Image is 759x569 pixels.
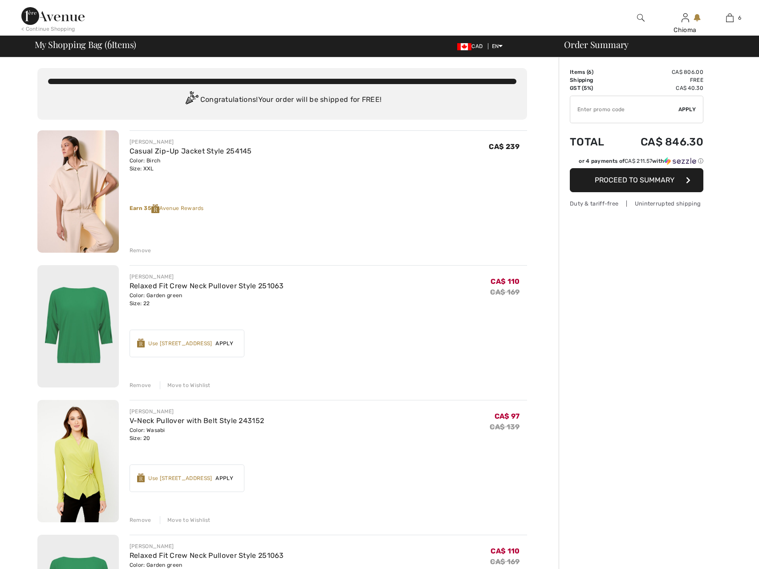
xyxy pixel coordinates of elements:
[595,176,674,184] span: Proceed to Summary
[130,246,151,254] div: Remove
[148,339,212,347] div: Use [STREET_ADDRESS]
[130,157,252,173] div: Color: Birch Size: XXL
[553,40,754,49] div: Order Summary
[212,474,237,482] span: Apply
[682,13,689,22] a: Sign In
[137,473,145,482] img: Reward-Logo.svg
[682,12,689,23] img: My Info
[130,408,264,416] div: [PERSON_NAME]
[491,547,520,555] span: CA$ 110
[491,277,520,286] span: CA$ 110
[490,423,520,431] s: CA$ 139
[130,381,151,389] div: Remove
[617,84,703,92] td: CA$ 40.30
[570,199,703,208] div: Duty & tariff-free | Uninterrupted shipping
[708,12,751,23] a: 6
[570,96,678,123] input: Promo code
[212,339,237,347] span: Apply
[490,288,520,296] s: CA$ 169
[678,105,696,113] span: Apply
[738,14,741,22] span: 6
[457,43,486,49] span: CAD
[130,416,264,425] a: V-Neck Pullover with Belt Style 243152
[130,551,284,560] a: Relaxed Fit Crew Neck Pullover Style 251063
[492,43,503,49] span: EN
[726,12,734,23] img: My Bag
[570,157,703,168] div: or 4 payments ofCA$ 211.57withSezzle Click to learn more about Sezzle
[664,157,696,165] img: Sezzle
[48,91,516,109] div: Congratulations! Your order will be shipped for FREE!
[37,130,119,253] img: Casual Zip-Up Jacket Style 254145
[130,426,264,442] div: Color: Wasabi Size: 20
[183,91,200,109] img: Congratulation2.svg
[130,542,284,550] div: [PERSON_NAME]
[160,516,211,524] div: Move to Wishlist
[617,76,703,84] td: Free
[588,69,592,75] span: 6
[570,168,703,192] button: Proceed to Summary
[35,40,137,49] span: My Shopping Bag ( Items)
[37,400,119,522] img: V-Neck Pullover with Belt Style 243152
[637,12,645,23] img: search the website
[579,157,703,165] div: or 4 payments of with
[625,158,652,164] span: CA$ 211.57
[130,516,151,524] div: Remove
[130,291,284,307] div: Color: Garden green Size: 22
[490,557,520,566] s: CA$ 169
[570,68,617,76] td: Items ( )
[130,147,252,155] a: Casual Zip-Up Jacket Style 254145
[130,138,252,146] div: [PERSON_NAME]
[130,205,159,211] strong: Earn 35
[495,412,520,420] span: CA$ 97
[489,142,520,151] span: CA$ 239
[21,7,85,25] img: 1ère Avenue
[617,68,703,76] td: CA$ 806.00
[151,204,159,213] img: Reward-Logo.svg
[663,25,707,35] div: Chioma
[107,38,112,49] span: 6
[160,381,211,389] div: Move to Wishlist
[37,265,119,387] img: Relaxed Fit Crew Neck Pullover Style 251063
[137,339,145,347] img: Reward-Logo.svg
[148,474,212,482] div: Use [STREET_ADDRESS]
[130,204,527,213] div: Avenue Rewards
[570,76,617,84] td: Shipping
[570,84,617,92] td: GST (5%)
[130,282,284,290] a: Relaxed Fit Crew Neck Pullover Style 251063
[130,273,284,281] div: [PERSON_NAME]
[617,127,703,157] td: CA$ 846.30
[457,43,471,50] img: Canadian Dollar
[21,25,75,33] div: < Continue Shopping
[570,127,617,157] td: Total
